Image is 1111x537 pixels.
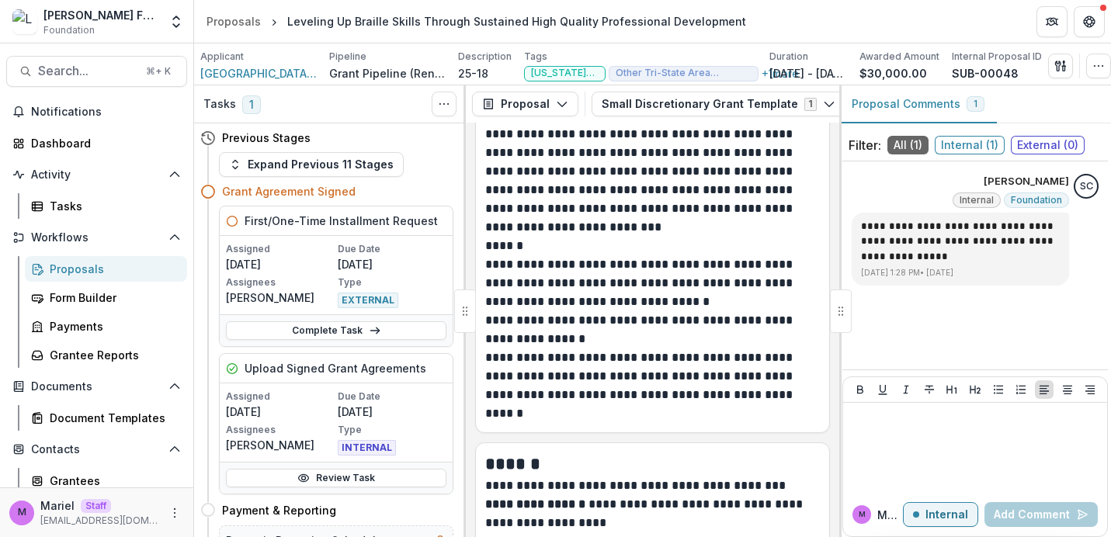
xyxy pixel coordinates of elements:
p: [DATE] - [DATE] [769,65,847,81]
p: Pipeline [329,50,366,64]
button: Heading 1 [943,380,961,399]
span: Contacts [31,443,162,456]
img: Lavelle Fund for the Blind [12,9,37,34]
p: 25-18 [458,65,488,81]
p: Description [458,50,512,64]
span: 1 [242,95,261,114]
p: [DATE] [226,404,335,420]
button: Heading 2 [966,380,984,399]
button: Open Activity [6,162,187,187]
a: Form Builder [25,285,187,310]
span: [US_STATE][GEOGRAPHIC_DATA] [531,68,599,78]
button: Search... [6,56,187,87]
p: [DATE] 1:28 PM • [DATE] [861,267,1060,279]
button: Proposal [472,92,578,116]
button: Small Discretionary Grant Template1 [592,92,845,116]
span: Search... [38,64,137,78]
span: Activity [31,168,162,182]
h5: Upload Signed Grant Agreements [245,360,426,376]
button: Expand Previous 11 Stages [219,152,404,177]
button: Bullet List [989,380,1008,399]
button: Internal [903,502,978,527]
span: EXTERNAL [338,293,398,308]
button: Open Workflows [6,225,187,250]
a: Dashboard [6,130,187,156]
button: Strike [920,380,939,399]
button: Partners [1036,6,1068,37]
nav: breadcrumb [200,10,752,33]
div: Mariel [18,508,26,518]
p: Due Date [338,242,446,256]
button: Open Contacts [6,437,187,462]
p: SUB-00048 [952,65,1019,81]
a: [GEOGRAPHIC_DATA][US_STATE] (UMASS) Foundation Inc [200,65,317,81]
button: Open Documents [6,374,187,399]
button: Toggle View Cancelled Tasks [432,92,457,116]
h4: Grant Agreement Signed [222,183,356,199]
h5: First/One-Time Installment Request [245,213,438,229]
button: More [165,504,184,522]
button: Align Center [1058,380,1077,399]
div: Grantee Reports [50,347,175,363]
div: Proposals [50,261,175,277]
a: Document Templates [25,405,187,431]
p: Grant Pipeline (Renewals) [329,65,446,81]
div: Document Templates [50,410,175,426]
div: Sandra Ching [1080,182,1093,192]
div: Proposals [207,13,261,29]
button: Italicize [897,380,915,399]
p: Staff [81,499,111,513]
p: [PERSON_NAME] [226,289,335,306]
p: Internal [925,508,968,521]
button: Underline [873,380,892,399]
p: Awarded Amount [859,50,939,64]
a: Payments [25,314,187,339]
p: Assignees [226,275,335,289]
a: Grantees [25,468,187,494]
p: [PERSON_NAME] [984,174,1069,189]
div: Dashboard [31,135,175,151]
h4: Previous Stages [222,130,311,146]
span: Internal [960,195,994,206]
button: Add Comment [984,502,1098,527]
div: ⌘ + K [143,63,174,80]
p: Due Date [338,390,446,404]
p: [EMAIL_ADDRESS][DOMAIN_NAME] [40,514,159,528]
p: Applicant [200,50,244,64]
p: Assignees [226,423,335,437]
p: Assigned [226,390,335,404]
a: Complete Task [226,321,446,340]
span: External ( 0 ) [1011,136,1085,154]
button: Align Left [1035,380,1054,399]
p: Tags [524,50,547,64]
button: Notifications [6,99,187,124]
button: Bold [851,380,870,399]
span: Other Tri-State Area ([GEOGRAPHIC_DATA] & [GEOGRAPHIC_DATA]) [616,68,752,78]
p: Filter: [849,136,881,154]
div: Form Builder [50,289,175,306]
p: Assigned [226,242,335,256]
span: Foundation [1011,195,1062,206]
button: Open entity switcher [165,6,187,37]
p: $30,000.00 [859,65,927,81]
div: [PERSON_NAME] Fund for the Blind [43,7,159,23]
span: Workflows [31,231,162,244]
a: Proposals [200,10,267,33]
button: Get Help [1074,6,1105,37]
p: Type [338,423,446,437]
div: Tasks [50,198,175,214]
div: Leveling Up Braille Skills Through Sustained High Quality Professional Development [287,13,746,29]
p: [DATE] [338,256,446,272]
span: Foundation [43,23,95,37]
a: Grantee Reports [25,342,187,368]
span: Notifications [31,106,181,119]
div: Mariel [859,511,866,518]
button: +1more [762,65,799,81]
a: Proposals [25,256,187,282]
div: Grantees [50,473,175,489]
p: [PERSON_NAME] [226,437,335,453]
button: Proposal Comments [839,85,997,123]
p: [DATE] [338,404,446,420]
p: Duration [769,50,808,64]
